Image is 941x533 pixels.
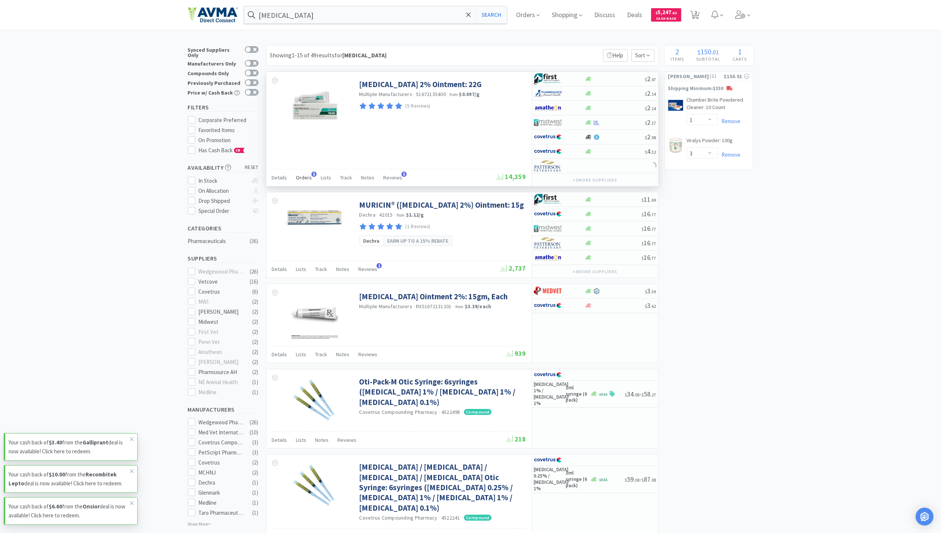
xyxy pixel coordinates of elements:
[9,502,130,520] p: Your cash back of from the deal is now available! Click here to redeem.
[624,12,645,19] a: Deals
[316,266,327,272] span: Track
[359,351,378,358] span: Reviews
[651,303,656,309] span: . 62
[700,47,711,56] span: 150
[405,223,431,231] p: (1 Reviews)
[642,226,644,232] span: $
[343,51,387,59] strong: [MEDICAL_DATA]
[198,136,259,145] div: On Promotion
[188,70,241,76] div: Compounds Only
[188,89,241,95] div: Price w/ Cash Back
[642,212,644,217] span: $
[272,266,287,272] span: Details
[253,307,259,316] div: ( 2 )
[83,439,108,446] strong: Galliprant
[625,477,627,483] span: $
[198,147,245,154] span: Has Cash Back
[645,106,647,111] span: $
[645,147,656,156] span: 4
[316,351,327,358] span: Track
[198,197,248,205] div: Drop Shipped
[645,303,647,309] span: $
[49,503,62,510] strong: $6.60
[416,91,446,98] span: 51672135400
[250,428,259,437] div: ( 10 )
[198,176,248,185] div: In Stock
[394,211,396,218] span: ·
[645,133,656,141] span: 2
[534,160,562,172] img: f5e969b455434c6296c6d81ef179fa71_3.png
[665,55,690,63] h4: Items
[534,131,562,143] img: 77fca1acd8b6420a9015268ca798ef17_1.png
[645,301,656,310] span: 3
[198,458,244,467] div: Covetrus
[338,437,357,443] span: Reviews
[687,137,733,147] a: Viralys Powder: 100g
[916,508,934,526] div: Open Intercom Messenger
[291,462,339,510] img: ead579f7c3664ed09f73c2f1b3fa82ec_545985.jpeg
[253,508,259,517] div: ( 1 )
[336,266,350,272] span: Notes
[651,289,656,294] span: . 39
[253,478,259,487] div: ( 1 )
[599,393,608,396] img: covetrus_503A_logo.png
[651,392,656,398] span: . 27
[645,118,656,127] span: 2
[461,514,463,521] span: ·
[534,88,562,99] img: 7915dbd3f8974342a4dc3feb8efc1740_58.png
[270,51,387,60] div: Showing 1-15 of 49 results
[687,13,702,19] a: 2
[253,297,259,306] div: ( 2 )
[296,437,307,443] span: Lists
[188,60,241,66] div: Manufacturers Only
[675,47,679,56] span: 2
[336,351,350,358] span: Notes
[591,12,618,19] a: Discuss
[534,146,562,157] img: 77fca1acd8b6420a9015268ca798ef17_1.png
[651,241,656,246] span: . 77
[642,392,644,398] span: $
[188,163,259,172] h5: Availability
[507,435,526,443] span: 218
[245,164,259,172] span: reset
[291,377,339,425] img: 26b73aab6d5045abb03e7c6f8130afe2_542369.jpeg
[645,77,647,82] span: $
[668,138,683,153] img: cd513c7df0e747d78eb9ebad30730ee1_73857.jpeg
[198,438,244,447] div: Covetrus Compounding Pharmacy
[687,96,749,114] a: Chamber Brite Powdered Cleaner: 10 Count
[250,277,259,286] div: ( 16 )
[198,428,244,437] div: Med Vet International Direct
[698,48,700,56] span: $
[645,149,647,155] span: $
[727,55,753,63] h4: Carts
[724,72,749,80] div: $150.01
[476,6,507,23] button: Search
[384,174,403,181] span: Reviews
[253,438,259,447] div: ( 3 )
[272,351,287,358] span: Details
[253,378,259,387] div: ( 1 )
[253,388,259,397] div: ( 1 )
[9,438,130,456] p: Your cash back of from the deal is now available! Click here to redeem.
[198,358,244,367] div: [PERSON_NAME]
[645,74,656,83] span: 2
[413,91,415,98] span: ·
[49,439,62,446] strong: $3.40
[198,488,244,497] div: Glenmark
[253,287,259,296] div: ( 6 )
[291,291,339,340] img: 4c2497fdf59b4a789f04be57ac1636c7_531405.png
[198,388,244,397] div: Medline
[645,135,647,140] span: $
[198,498,244,507] div: Medline
[465,303,492,310] strong: $3.39 / each
[441,409,460,415] span: 4522498
[461,409,463,415] span: ·
[198,186,248,195] div: On Allocation
[316,437,329,443] span: Notes
[359,409,438,415] a: Covetrus Compounding Pharmacy
[198,287,244,296] div: Covetrus
[198,277,244,286] div: Vetcove
[198,297,244,306] div: MWI
[625,390,640,398] span: 34
[651,477,656,483] span: . 08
